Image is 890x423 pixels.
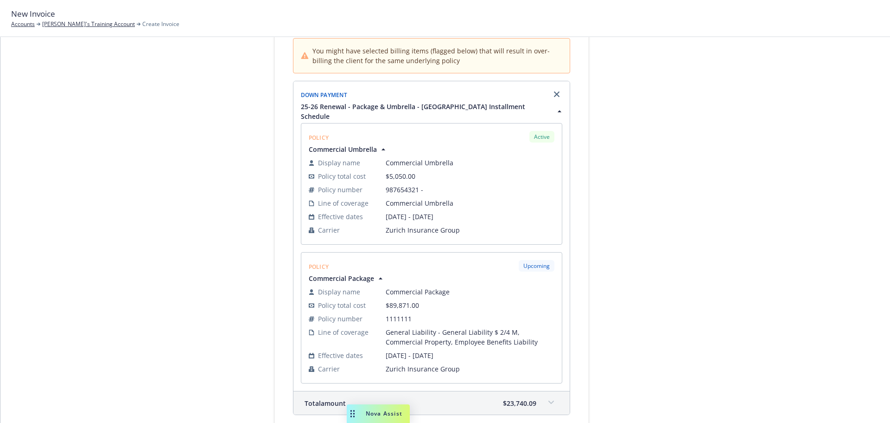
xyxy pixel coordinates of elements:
[386,351,554,360] span: [DATE] - [DATE]
[386,364,554,374] span: Zurich Insurance Group
[347,404,358,423] div: Drag to move
[318,225,340,235] span: Carrier
[318,185,362,195] span: Policy number
[305,398,346,408] span: Total amount
[301,91,348,99] span: Down Payment
[519,260,554,272] div: Upcoming
[318,327,369,337] span: Line of coverage
[318,198,369,208] span: Line of coverage
[386,172,415,181] span: $5,050.00
[142,20,179,28] span: Create Invoice
[309,144,388,154] button: Commercial Umbrella
[386,198,554,208] span: Commercial Umbrella
[386,185,554,195] span: 987654321 -
[309,144,377,154] span: Commercial Umbrella
[386,287,554,297] span: Commercial Package
[318,364,340,374] span: Carrier
[366,410,402,417] span: Nova Assist
[386,327,554,347] span: General Liability - General Liability $ 2/4 M, Commercial Property, Employee Benefits Liability
[293,391,570,415] div: Totalamount$23,740.09
[312,46,562,65] span: You might have selected billing items (flagged below) that will result in over-billing the client...
[529,131,554,143] div: Active
[318,351,363,360] span: Effective dates
[318,287,360,297] span: Display name
[503,398,536,408] span: $23,740.09
[347,404,410,423] button: Nova Assist
[318,158,360,168] span: Display name
[386,212,554,221] span: [DATE] - [DATE]
[318,212,363,221] span: Effective dates
[386,301,419,310] span: $89,871.00
[301,102,564,121] button: 25-26 Renewal - Package & Umbrella - [GEOGRAPHIC_DATA] Installment Schedule
[386,314,554,324] span: 1111111
[301,102,553,121] span: 25-26 Renewal - Package & Umbrella - [GEOGRAPHIC_DATA] Installment Schedule
[318,314,362,324] span: Policy number
[309,134,329,142] span: Policy
[11,8,55,20] span: New Invoice
[318,171,366,181] span: Policy total cost
[309,263,329,271] span: Policy
[318,300,366,310] span: Policy total cost
[309,273,374,283] span: Commercial Package
[309,273,385,283] button: Commercial Package
[551,89,562,100] a: Remove browser
[386,158,554,168] span: Commercial Umbrella
[11,20,35,28] a: Accounts
[386,225,554,235] span: Zurich Insurance Group
[42,20,135,28] a: [PERSON_NAME]'s Training Account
